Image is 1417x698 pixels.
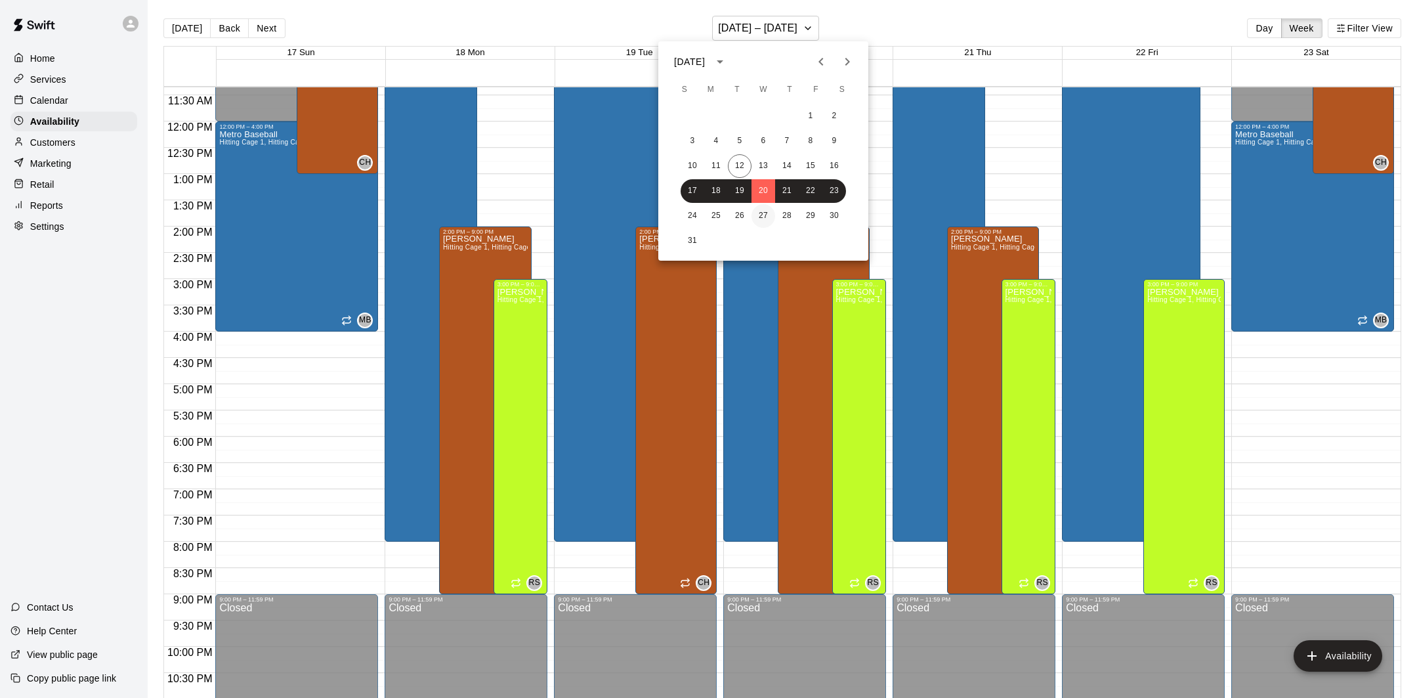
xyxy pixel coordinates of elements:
button: 27 [751,204,775,228]
span: Sunday [673,77,696,103]
button: 9 [822,129,846,153]
button: 17 [681,179,704,203]
button: 3 [681,129,704,153]
button: Next month [834,49,860,75]
div: [DATE] [674,55,705,69]
button: 13 [751,154,775,178]
button: 31 [681,229,704,253]
span: Friday [804,77,828,103]
button: 26 [728,204,751,228]
button: 7 [775,129,799,153]
span: Tuesday [725,77,749,103]
button: 19 [728,179,751,203]
span: Thursday [778,77,801,103]
button: 23 [822,179,846,203]
span: Monday [699,77,723,103]
button: 29 [799,204,822,228]
button: 5 [728,129,751,153]
button: 15 [799,154,822,178]
button: 12 [728,154,751,178]
button: 6 [751,129,775,153]
button: 18 [704,179,728,203]
button: 11 [704,154,728,178]
button: 21 [775,179,799,203]
button: 10 [681,154,704,178]
span: Wednesday [751,77,775,103]
button: 30 [822,204,846,228]
button: 25 [704,204,728,228]
button: 4 [704,129,728,153]
button: 14 [775,154,799,178]
span: Saturday [830,77,854,103]
button: 8 [799,129,822,153]
button: 1 [799,104,822,128]
button: 16 [822,154,846,178]
button: 20 [751,179,775,203]
button: 22 [799,179,822,203]
button: 2 [822,104,846,128]
button: calendar view is open, switch to year view [709,51,731,73]
button: 24 [681,204,704,228]
button: Previous month [808,49,834,75]
button: 28 [775,204,799,228]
